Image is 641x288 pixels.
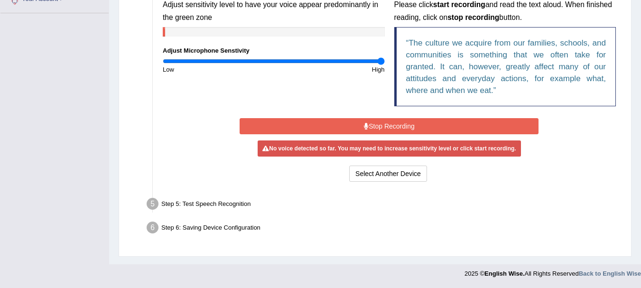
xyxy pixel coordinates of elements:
a: Back to English Wise [579,270,641,277]
b: start recording [433,0,485,9]
div: Step 5: Test Speech Recognition [142,195,627,216]
label: Adjust Microphone Senstivity [163,46,250,55]
b: stop recording [447,13,499,21]
div: 2025 © All Rights Reserved [464,264,641,278]
div: Low [158,65,274,74]
button: Stop Recording [240,118,539,134]
strong: English Wise. [484,270,524,277]
small: Adjust sensitivity level to have your voice appear predominantly in the green zone [163,0,378,21]
div: Step 6: Saving Device Configuration [142,219,627,240]
q: The culture we acquire from our families, schools, and communities is something that we often tak... [406,38,606,95]
button: Select Another Device [349,166,427,182]
div: No voice detected so far. You may need to increase sensitivity level or click start recording. [258,140,520,157]
small: Please click and read the text aloud. When finished reading, click on button. [394,0,612,21]
div: High [274,65,390,74]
